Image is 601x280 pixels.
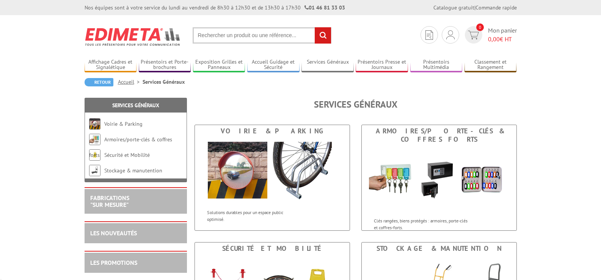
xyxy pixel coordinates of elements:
[433,4,474,11] a: Catalogue gratuit
[197,127,348,135] div: Voirie & Parking
[247,59,300,71] a: Accueil Guidage et Sécurité
[197,244,348,253] div: Sécurité et Mobilité
[143,78,185,86] li: Services Généraux
[446,30,455,39] img: devis rapide
[193,27,331,44] input: Rechercher un produit ou une référence...
[104,120,143,127] a: Voirie & Parking
[90,259,137,266] a: LES PROMOTIONS
[301,59,354,71] a: Services Généraux
[475,4,517,11] a: Commande rapide
[488,35,517,44] span: € HT
[468,31,479,39] img: devis rapide
[315,27,331,44] input: rechercher
[118,78,143,85] a: Accueil
[90,229,137,237] a: LES NOUVEAUTÉS
[85,23,181,51] img: Edimeta
[89,118,100,130] img: Voirie & Parking
[89,165,100,176] img: Stockage & manutention
[356,59,408,71] a: Présentoirs Presse et Journaux
[463,26,517,44] a: devis rapide 0 Mon panier 0,00€ HT
[410,59,463,71] a: Présentoirs Multimédia
[89,136,172,158] a: Armoires/porte-clés & coffres forts
[374,217,468,230] p: Clés rangées, biens protégés : armoires, porte-clés et coffres-forts.
[193,59,245,71] a: Exposition Grilles et Panneaux
[202,137,342,205] img: Voirie & Parking
[112,102,159,109] a: Services Généraux
[104,152,150,158] a: Sécurité et Mobilité
[364,127,515,144] div: Armoires/porte-clés & coffres forts
[139,59,191,71] a: Présentoirs et Porte-brochures
[89,134,100,145] img: Armoires/porte-clés & coffres forts
[304,4,345,11] strong: 01 46 81 33 03
[433,4,517,11] div: |
[90,194,129,208] a: FABRICATIONS"Sur Mesure"
[85,78,113,86] a: Retour
[369,145,509,214] img: Armoires/porte-clés & coffres forts
[85,59,137,71] a: Affichage Cadres et Signalétique
[364,244,515,253] div: Stockage & manutention
[476,23,484,31] span: 0
[195,125,350,231] a: Voirie & Parking Voirie & Parking Solutions durables pour un espace public optimisé.
[488,26,517,44] span: Mon panier
[207,209,301,222] p: Solutions durables pour un espace public optimisé.
[104,167,162,174] a: Stockage & manutention
[488,35,500,43] span: 0,00
[425,30,433,40] img: devis rapide
[195,100,517,109] h1: Services Généraux
[361,125,517,231] a: Armoires/porte-clés & coffres forts Armoires/porte-clés & coffres forts Clés rangées, biens proté...
[85,4,345,11] div: Nos équipes sont à votre service du lundi au vendredi de 8h30 à 12h30 et de 13h30 à 17h30
[464,59,517,71] a: Classement et Rangement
